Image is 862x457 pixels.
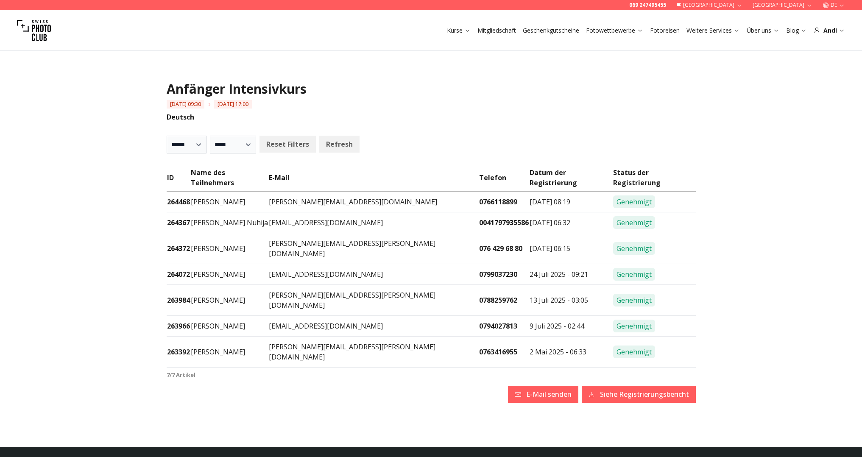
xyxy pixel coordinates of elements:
[190,233,268,264] td: [PERSON_NAME]
[268,192,479,212] td: [PERSON_NAME][EMAIL_ADDRESS][DOMAIN_NAME]
[683,25,743,36] button: Weitere Services
[629,2,666,8] a: 069 247495455
[747,26,779,35] a: Über uns
[479,270,517,279] a: 0799037230
[167,285,190,316] td: 263984
[529,264,613,285] td: 24 Juli 2025 - 09:21
[479,295,517,305] a: 0788259762
[268,316,479,337] td: [EMAIL_ADDRESS][DOMAIN_NAME]
[613,294,655,307] span: Genehmigt
[167,337,190,368] td: 263392
[326,139,353,149] b: Refresh
[508,386,578,403] button: E-Mail senden
[477,26,516,35] a: Mitgliedschaft
[613,242,655,255] span: Genehmigt
[266,139,309,149] b: Reset Filters
[583,25,647,36] button: Fotowettbewerbe
[529,233,613,264] td: [DATE] 06:15
[479,197,517,206] a: 0766118899
[167,100,204,109] span: [DATE] 09:30
[519,25,583,36] button: Geschenkgutscheine
[479,321,517,331] a: 0794027813
[259,136,316,153] button: Reset Filters
[479,244,522,253] a: 076 429 68 80
[582,386,696,403] button: Siehe Registrierungsbericht
[650,26,680,35] a: Fotoreisen
[529,167,613,192] td: Datum der Registrierung
[529,337,613,368] td: 2 Mai 2025 - 06:33
[190,192,268,212] td: [PERSON_NAME]
[613,346,655,358] span: Genehmigt
[268,337,479,368] td: [PERSON_NAME][EMAIL_ADDRESS][PERSON_NAME][DOMAIN_NAME]
[586,26,643,35] a: Fotowettbewerbe
[686,26,740,35] a: Weitere Services
[190,212,268,233] td: [PERSON_NAME] Nuhija
[268,233,479,264] td: [PERSON_NAME][EMAIL_ADDRESS][PERSON_NAME][DOMAIN_NAME]
[167,192,190,212] td: 264468
[523,26,579,35] a: Geschenkgutscheine
[17,14,51,47] img: Swiss photo club
[613,320,655,332] span: Genehmigt
[479,167,529,192] td: Telefon
[167,264,190,285] td: 264072
[167,81,696,97] h1: Anfänger Intensivkurs
[167,316,190,337] td: 263966
[529,212,613,233] td: [DATE] 06:32
[190,285,268,316] td: [PERSON_NAME]
[268,212,479,233] td: [EMAIL_ADDRESS][DOMAIN_NAME]
[167,212,190,233] td: 264367
[743,25,783,36] button: Über uns
[479,218,529,227] a: 0041797935586
[529,192,613,212] td: [DATE] 08:19
[529,316,613,337] td: 9 Juli 2025 - 02:44
[647,25,683,36] button: Fotoreisen
[474,25,519,36] button: Mitgliedschaft
[786,26,807,35] a: Blog
[268,285,479,316] td: [PERSON_NAME][EMAIL_ADDRESS][PERSON_NAME][DOMAIN_NAME]
[613,268,655,281] span: Genehmigt
[214,100,252,109] span: [DATE] 17:00
[268,167,479,192] td: E-Mail
[190,264,268,285] td: [PERSON_NAME]
[190,167,268,192] td: Name des Teilnehmers
[783,25,810,36] button: Blog
[190,337,268,368] td: [PERSON_NAME]
[613,195,655,208] span: Genehmigt
[190,316,268,337] td: [PERSON_NAME]
[814,26,845,35] div: Andi
[613,167,695,192] td: Status der Registrierung
[613,216,655,229] span: Genehmigt
[529,285,613,316] td: 13 Juli 2025 - 03:05
[167,112,696,122] p: Deutsch
[268,264,479,285] td: [EMAIL_ADDRESS][DOMAIN_NAME]
[167,371,195,379] b: 7 / 7 Artikel
[444,25,474,36] button: Kurse
[479,347,517,357] a: 0763416955
[167,233,190,264] td: 264372
[167,167,190,192] td: ID
[447,26,471,35] a: Kurse
[319,136,360,153] button: Refresh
